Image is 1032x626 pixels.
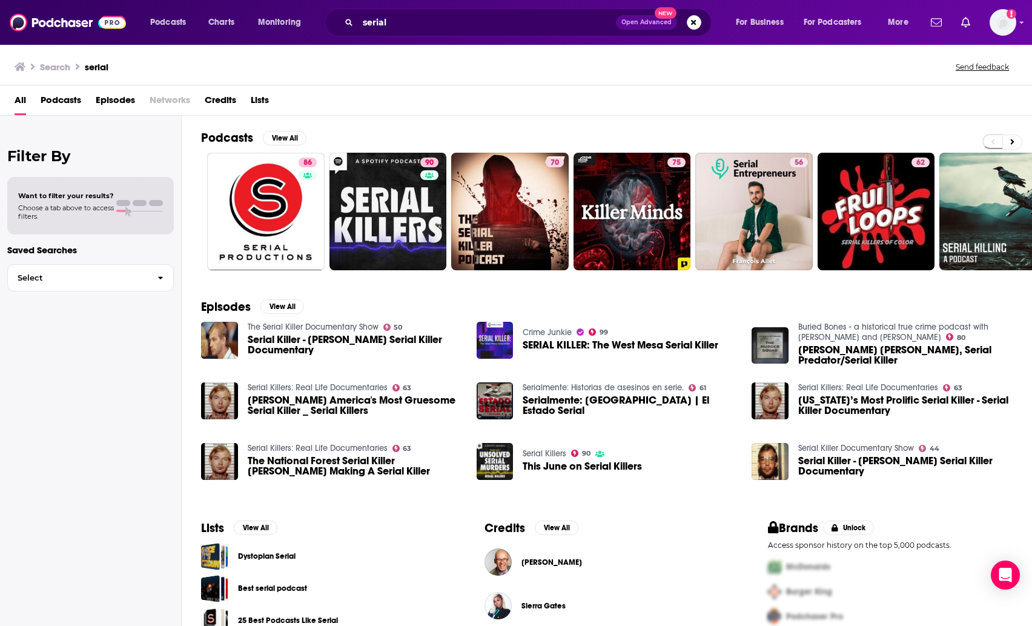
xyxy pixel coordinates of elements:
span: 99 [600,330,608,335]
a: 61 [689,384,706,391]
a: Dystopian Serial [238,550,296,563]
span: 75 [672,157,681,169]
a: Simon Hares [521,558,582,567]
input: Search podcasts, credits, & more... [358,13,616,32]
span: More [888,14,908,31]
a: Episodes [96,90,135,115]
span: 63 [954,385,962,391]
button: Unlock [823,521,875,535]
a: Serial Killers: Real Life Documentaries [798,382,938,393]
span: McDonalds [786,562,830,572]
button: Select [7,264,174,291]
svg: Add a profile image [1007,9,1016,19]
h2: Filter By [7,147,174,165]
img: Jeffrey Dahmer America's Most Gruesome Serial Killer _ Serial Killers [201,382,238,419]
span: Networks [150,90,190,115]
img: Simon Hares [485,548,512,576]
a: This June on Serial Killers [477,443,514,480]
span: [US_STATE]’s Most Prolific Serial Killer - Serial Killer Documentary [798,395,1013,416]
span: 63 [403,446,411,451]
a: 90 [329,153,447,270]
h3: Search [40,61,70,73]
span: 80 [957,335,965,341]
img: First Pro Logo [763,554,786,579]
span: 62 [916,157,925,169]
a: SERIAL KILLER: The West Mesa Serial Killer [477,322,514,359]
img: Serial Killer - Edmund Kemper Serial Killer Documentary [752,443,789,480]
a: 80 [946,333,965,341]
button: open menu [727,13,799,32]
img: Louisiana’s Most Prolific Serial Killer - Serial Killer Documentary [752,382,789,419]
a: Serialmente: Historias de asesinos en serie. [523,382,684,393]
button: View All [260,299,304,314]
a: Jesse Matthew, Serial Predator/Serial Killer [798,345,1013,365]
a: Best serial podcast [238,582,307,595]
a: Serialmente: Israel | El Estado Serial [523,395,737,416]
a: PodcastsView All [201,130,306,145]
a: All [15,90,26,115]
span: Serial Killer - [PERSON_NAME] Serial Killer Documentary [798,456,1013,476]
span: 90 [425,157,434,169]
span: Charts [208,14,234,31]
a: Serial Killer Documentary Show [798,443,914,453]
button: View All [535,521,578,535]
button: Open AdvancedNew [616,15,677,30]
a: Podchaser - Follow, Share and Rate Podcasts [10,11,126,34]
button: View All [234,521,277,535]
a: 56 [790,158,808,167]
a: Charts [200,13,242,32]
button: Send feedback [952,62,1013,72]
a: Serial Killer - Edmund Kemper Serial Killer Documentary [798,456,1013,476]
span: Burger King [786,587,832,597]
a: ListsView All [201,521,277,536]
span: Logged in as Goodboy8 [990,9,1016,36]
span: [PERSON_NAME] [521,558,582,567]
span: Podcasts [150,14,186,31]
button: open menu [142,13,202,32]
a: Credits [205,90,236,115]
h2: Lists [201,521,224,536]
span: Podchaser Pro [786,611,843,622]
a: Podcasts [41,90,81,115]
a: 99 [589,328,608,336]
a: Best serial podcast [201,575,228,602]
a: 63 [392,384,412,391]
img: Second Pro Logo [763,579,786,604]
button: open menu [250,13,317,32]
img: Serialmente: Israel | El Estado Serial [477,382,514,419]
a: SERIAL KILLER: The West Mesa Serial Killer [523,340,718,350]
span: 44 [930,446,939,451]
a: Dystopian Serial [201,543,228,570]
span: 86 [303,157,312,169]
a: CreditsView All [485,521,578,536]
button: Sierra GatesSierra Gates [485,587,729,625]
div: Search podcasts, credits, & more... [336,8,723,36]
a: Louisiana’s Most Prolific Serial Killer - Serial Killer Documentary [798,395,1013,416]
h2: Brands [768,521,818,536]
a: 86 [207,153,325,270]
a: 86 [299,158,317,167]
span: [PERSON_NAME] America's Most Gruesome Serial Killer _ Serial Killers [248,395,462,416]
button: open menu [796,13,879,32]
a: This June on Serial Killers [523,461,642,471]
a: EpisodesView All [201,299,304,315]
a: 62 [911,158,930,167]
span: Open Advanced [621,19,672,25]
h2: Podcasts [201,130,253,145]
span: For Business [736,14,784,31]
a: 56 [695,153,813,270]
img: The National Forest Serial Killer Gary Hilton Making A Serial Killer [201,443,238,480]
div: Open Intercom Messenger [991,561,1020,590]
a: 44 [919,445,939,452]
a: The National Forest Serial Killer Gary Hilton Making A Serial Killer [248,456,462,476]
a: Lists [251,90,269,115]
img: User Profile [990,9,1016,36]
